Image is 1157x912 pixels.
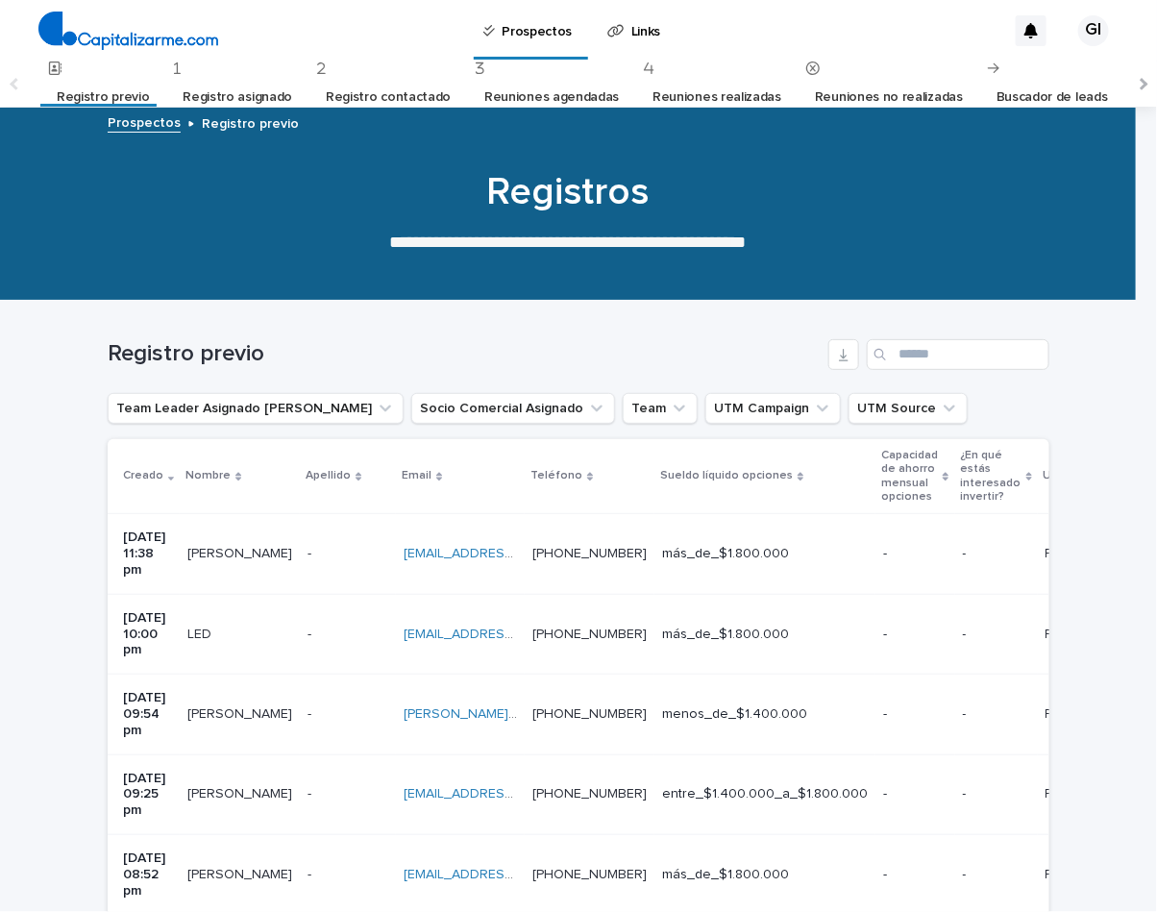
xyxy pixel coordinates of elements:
p: [DATE] 08:52 pm [123,850,172,899]
a: [EMAIL_ADDRESS][DOMAIN_NAME] [404,628,621,641]
p: - [963,627,1030,643]
a: [PHONE_NUMBER] [532,547,647,560]
p: Facebook [1046,542,1111,562]
p: - [963,867,1030,883]
p: - [308,702,315,723]
h1: Registros [97,169,1039,215]
p: Liliana Tapia Ojeda [187,542,296,562]
h1: Registro previo [108,340,821,368]
a: Reuniones no realizadas [815,75,963,120]
p: LED [187,623,215,643]
button: UTM Campaign [705,393,841,424]
a: [PHONE_NUMBER] [532,868,647,881]
button: Socio Comercial Asignado [411,393,615,424]
p: [DATE] 10:00 pm [123,610,172,658]
p: Carola Burgos chavarria [187,863,296,883]
p: Facebook [1046,623,1111,643]
a: Prospectos [108,111,181,133]
p: Teléfono [530,465,582,486]
p: - [963,786,1030,802]
p: Facebook [1046,702,1111,723]
p: Dani San Martin [187,702,296,723]
input: Search [867,339,1049,370]
p: - [883,786,947,802]
p: Creado [123,465,163,486]
p: - [963,706,1030,723]
p: - [308,782,315,802]
a: [PHONE_NUMBER] [532,787,647,801]
a: Reuniones agendadas [484,75,619,120]
p: - [883,546,947,562]
a: Buscador de leads [997,75,1108,120]
a: Reuniones realizadas [652,75,781,120]
p: [DATE] 09:25 pm [123,771,172,819]
a: [PHONE_NUMBER] [532,707,647,721]
a: [PHONE_NUMBER] [532,628,647,641]
a: [EMAIL_ADDRESS][DOMAIN_NAME] [404,787,621,801]
p: Nombre [185,465,231,486]
p: - [963,546,1030,562]
p: [DATE] 11:38 pm [123,530,172,578]
p: Fernando Pulgar [187,782,296,802]
a: Registro contactado [326,75,451,120]
p: Email [402,465,431,486]
img: 4arMvv9wSvmHTHbXwTim [38,12,218,50]
p: Facebook [1046,863,1111,883]
p: Capacidad de ahorro mensual opciones [881,445,938,508]
p: - [883,706,947,723]
a: [PERSON_NAME][EMAIL_ADDRESS][DOMAIN_NAME] [404,707,726,721]
p: Apellido [306,465,351,486]
p: menos_de_$1.400.000 [662,706,868,723]
p: - [308,623,315,643]
p: - [883,867,947,883]
p: - [308,863,315,883]
p: UTM Source [1044,465,1112,486]
p: ¿En qué estás interesado invertir? [961,445,1022,508]
a: [EMAIL_ADDRESS][DOMAIN_NAME] [404,868,621,881]
p: Facebook [1046,782,1111,802]
button: UTM Source [849,393,968,424]
a: [EMAIL_ADDRESS][DOMAIN_NAME] [404,547,621,560]
p: más_de_$1.800.000 [662,546,868,562]
p: más_de_$1.800.000 [662,627,868,643]
p: entre_$1.400.000_a_$1.800.000 [662,786,868,802]
button: Team [623,393,698,424]
div: GI [1078,15,1109,46]
p: - [883,627,947,643]
p: Registro previo [202,111,299,133]
p: Sueldo líquido opciones [660,465,793,486]
p: más_de_$1.800.000 [662,867,868,883]
button: Team Leader Asignado LLamados [108,393,404,424]
a: Registro asignado [183,75,292,120]
p: - [308,542,315,562]
a: Registro previo [57,75,149,120]
p: [DATE] 09:54 pm [123,690,172,738]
